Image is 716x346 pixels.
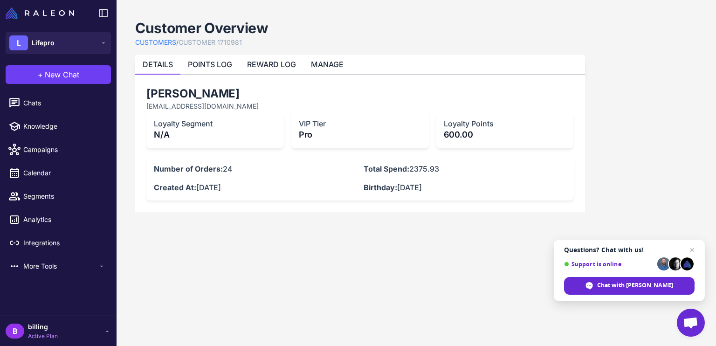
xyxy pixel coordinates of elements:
span: billing [28,322,58,332]
a: Segments [4,187,113,206]
p: N/A [154,128,276,141]
span: More Tools [23,261,98,271]
span: Analytics [23,215,105,225]
span: Knowledge [23,121,105,131]
a: DETAILS [143,60,173,69]
button: +New Chat [6,65,111,84]
button: LLifepro [6,32,111,54]
span: Chat with [PERSON_NAME] [597,281,673,290]
h3: Loyalty Points [444,119,566,128]
a: Analytics [4,210,113,229]
a: CUSTOMERS/ [135,37,179,48]
p: [DATE] [364,182,566,193]
span: Segments [23,191,105,201]
a: Calendar [4,163,113,183]
a: Open chat [677,309,705,337]
a: Knowledge [4,117,113,136]
p: [DATE] [154,182,356,193]
a: MANAGE [311,60,344,69]
span: Campaigns [23,145,105,155]
p: 24 [154,163,356,174]
h1: Customer Overview [135,19,268,37]
p: 600.00 [444,128,566,141]
a: Integrations [4,233,113,253]
span: Questions? Chat with us! [564,246,695,254]
strong: Birthday: [364,183,397,192]
h3: VIP Tier [299,119,421,128]
span: Support is online [564,261,654,268]
span: Active Plan [28,332,58,340]
div: B [6,324,24,339]
a: REWARD LOG [247,60,296,69]
strong: Number of Orders: [154,164,223,173]
h3: Loyalty Segment [154,119,276,128]
strong: Total Spend: [364,164,409,173]
strong: Created At: [154,183,196,192]
span: Chat with [PERSON_NAME] [564,277,695,295]
h2: [PERSON_NAME] [146,86,574,101]
span: Chats [23,98,105,108]
p: Pro [299,128,421,141]
span: + [38,69,43,80]
a: CUSTOMER 1710981 [179,37,242,48]
img: Raleon Logo [6,7,74,19]
p: [EMAIL_ADDRESS][DOMAIN_NAME] [146,101,574,111]
span: Calendar [23,168,105,178]
span: Integrations [23,238,105,248]
span: Lifepro [32,38,55,48]
p: 2375.93 [364,163,566,174]
a: Chats [4,93,113,113]
span: / [176,38,179,46]
a: POINTS LOG [188,60,232,69]
div: L [9,35,28,50]
a: Campaigns [4,140,113,159]
span: New Chat [45,69,79,80]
